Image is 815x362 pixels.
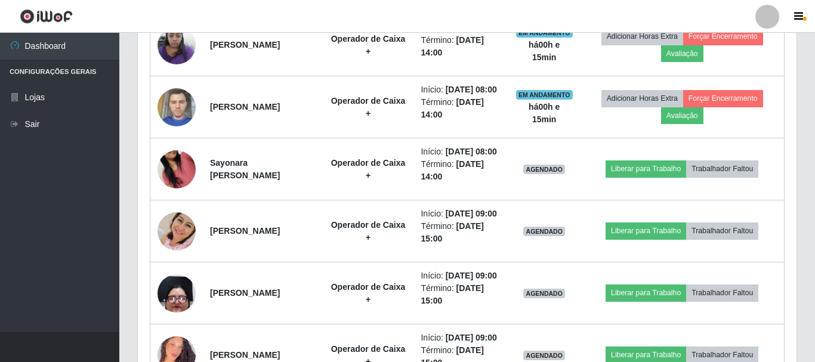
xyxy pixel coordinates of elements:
button: Forçar Encerramento [683,28,763,45]
button: Liberar para Trabalho [606,284,686,301]
button: Avaliação [661,45,703,62]
li: Término: [421,282,501,307]
button: Adicionar Horas Extra [601,90,683,107]
img: 1736532476105.jpeg [158,82,196,132]
strong: há 00 h e 15 min [529,40,560,62]
button: Trabalhador Faltou [686,284,758,301]
button: Trabalhador Faltou [686,222,758,239]
time: [DATE] 09:00 [446,209,497,218]
time: [DATE] 08:00 [446,147,497,156]
span: AGENDADO [523,351,565,360]
strong: Operador de Caixa + [331,158,406,180]
button: Avaliação [661,107,703,124]
time: [DATE] 08:00 [446,85,497,94]
li: Início: [421,146,501,158]
img: 1744243752972.jpeg [158,135,196,203]
strong: [PERSON_NAME] [210,102,280,112]
li: Término: [421,96,501,121]
button: Trabalhador Faltou [686,160,758,177]
strong: [PERSON_NAME] [210,40,280,49]
li: Término: [421,158,501,183]
button: Liberar para Trabalho [606,160,686,177]
strong: Operador de Caixa + [331,282,406,304]
span: AGENDADO [523,289,565,298]
li: Início: [421,208,501,220]
button: Adicionar Horas Extra [601,28,683,45]
li: Início: [421,83,501,96]
time: [DATE] 09:00 [446,333,497,342]
time: [DATE] 09:00 [446,271,497,280]
strong: Sayonara [PERSON_NAME] [210,158,280,180]
span: AGENDADO [523,227,565,236]
img: 1748467830576.jpeg [158,250,196,335]
strong: [PERSON_NAME] [210,350,280,360]
li: Término: [421,34,501,59]
strong: há 00 h e 15 min [529,102,560,124]
strong: Operador de Caixa + [331,34,406,56]
strong: Operador de Caixa + [331,96,406,118]
button: Forçar Encerramento [683,90,763,107]
li: Início: [421,270,501,282]
span: EM ANDAMENTO [516,28,573,38]
img: CoreUI Logo [20,9,73,24]
img: 1735958681545.jpeg [158,20,196,70]
button: Liberar para Trabalho [606,222,686,239]
li: Término: [421,220,501,245]
span: EM ANDAMENTO [516,90,573,100]
strong: [PERSON_NAME] [210,226,280,236]
span: AGENDADO [523,165,565,174]
img: 1754236759682.jpeg [158,212,196,250]
li: Início: [421,332,501,344]
strong: [PERSON_NAME] [210,288,280,298]
strong: Operador de Caixa + [331,220,406,242]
